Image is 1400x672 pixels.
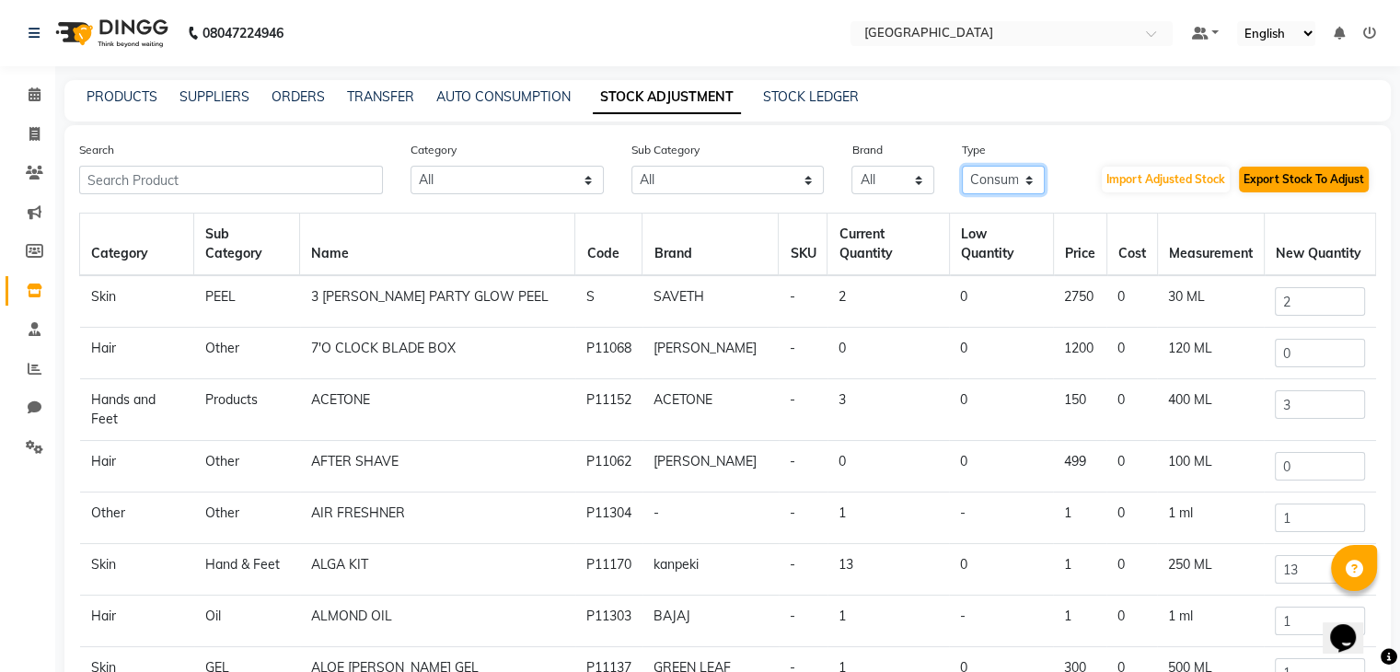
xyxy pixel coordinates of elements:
[642,544,779,596] td: kanpeki
[202,7,283,59] b: 08047224946
[300,544,575,596] td: ALGA KIT
[575,214,642,276] th: Code
[1239,167,1369,192] button: Export Stock To Adjust
[1053,214,1106,276] th: Price
[779,544,827,596] td: -
[300,379,575,441] td: ACETONE
[1157,275,1264,328] td: 30 ML
[300,214,575,276] th: Name
[779,275,827,328] td: -
[300,441,575,492] td: AFTER SHAVE
[779,379,827,441] td: -
[962,142,986,158] label: Type
[300,328,575,379] td: 7'O CLOCK BLADE BOX
[642,275,779,328] td: SAVETH
[949,441,1053,492] td: 0
[851,142,882,158] label: Brand
[194,379,300,441] td: Products
[1106,379,1157,441] td: 0
[827,492,949,544] td: 1
[80,544,194,596] td: Skin
[575,544,642,596] td: P11170
[949,544,1053,596] td: 0
[631,142,700,158] label: Sub Category
[80,596,194,647] td: Hair
[411,142,457,158] label: Category
[194,544,300,596] td: Hand & Feet
[779,441,827,492] td: -
[1106,214,1157,276] th: Cost
[642,441,779,492] td: [PERSON_NAME]
[593,81,741,114] a: STOCK ADJUSTMENT
[575,379,642,441] td: P11152
[194,441,300,492] td: Other
[1106,492,1157,544] td: 0
[1106,275,1157,328] td: 0
[80,441,194,492] td: Hair
[1106,596,1157,647] td: 0
[194,214,300,276] th: Sub Category
[779,596,827,647] td: -
[1264,214,1375,276] th: New Quantity
[575,275,642,328] td: S
[300,275,575,328] td: 3 [PERSON_NAME] PARTY GLOW PEEL
[1323,598,1382,654] iframe: chat widget
[194,328,300,379] td: Other
[179,88,249,105] a: SUPPLIERS
[827,328,949,379] td: 0
[194,275,300,328] td: PEEL
[949,379,1053,441] td: 0
[642,492,779,544] td: -
[1053,275,1106,328] td: 2750
[347,88,414,105] a: TRANSFER
[1157,596,1264,647] td: 1 ml
[1106,328,1157,379] td: 0
[1053,441,1106,492] td: 499
[1102,167,1230,192] button: Import Adjusted Stock
[80,275,194,328] td: Skin
[300,492,575,544] td: AIR FRESHNER
[575,492,642,544] td: P11304
[1053,544,1106,596] td: 1
[1157,328,1264,379] td: 120 ML
[642,379,779,441] td: ACETONE
[827,214,949,276] th: Current Quantity
[779,492,827,544] td: -
[79,166,383,194] input: Search Product
[1106,544,1157,596] td: 0
[80,214,194,276] th: Category
[1157,214,1264,276] th: Measurement
[1157,379,1264,441] td: 400 ML
[1157,492,1264,544] td: 1 ml
[642,328,779,379] td: [PERSON_NAME]
[642,596,779,647] td: BAJAJ
[80,379,194,441] td: Hands and Feet
[827,544,949,596] td: 13
[827,441,949,492] td: 0
[300,596,575,647] td: ALMOND OIL
[1053,492,1106,544] td: 1
[827,596,949,647] td: 1
[80,492,194,544] td: Other
[827,379,949,441] td: 3
[779,214,827,276] th: SKU
[1157,441,1264,492] td: 100 ML
[1053,379,1106,441] td: 150
[87,88,157,105] a: PRODUCTS
[575,328,642,379] td: P11068
[949,328,1053,379] td: 0
[827,275,949,328] td: 2
[949,214,1053,276] th: Low Quantity
[642,214,779,276] th: Brand
[194,492,300,544] td: Other
[1053,596,1106,647] td: 1
[1157,544,1264,596] td: 250 ML
[194,596,300,647] td: Oil
[436,88,571,105] a: AUTO CONSUMPTION
[79,142,114,158] label: Search
[47,7,173,59] img: logo
[575,596,642,647] td: P11303
[80,328,194,379] td: Hair
[763,88,859,105] a: STOCK LEDGER
[949,275,1053,328] td: 0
